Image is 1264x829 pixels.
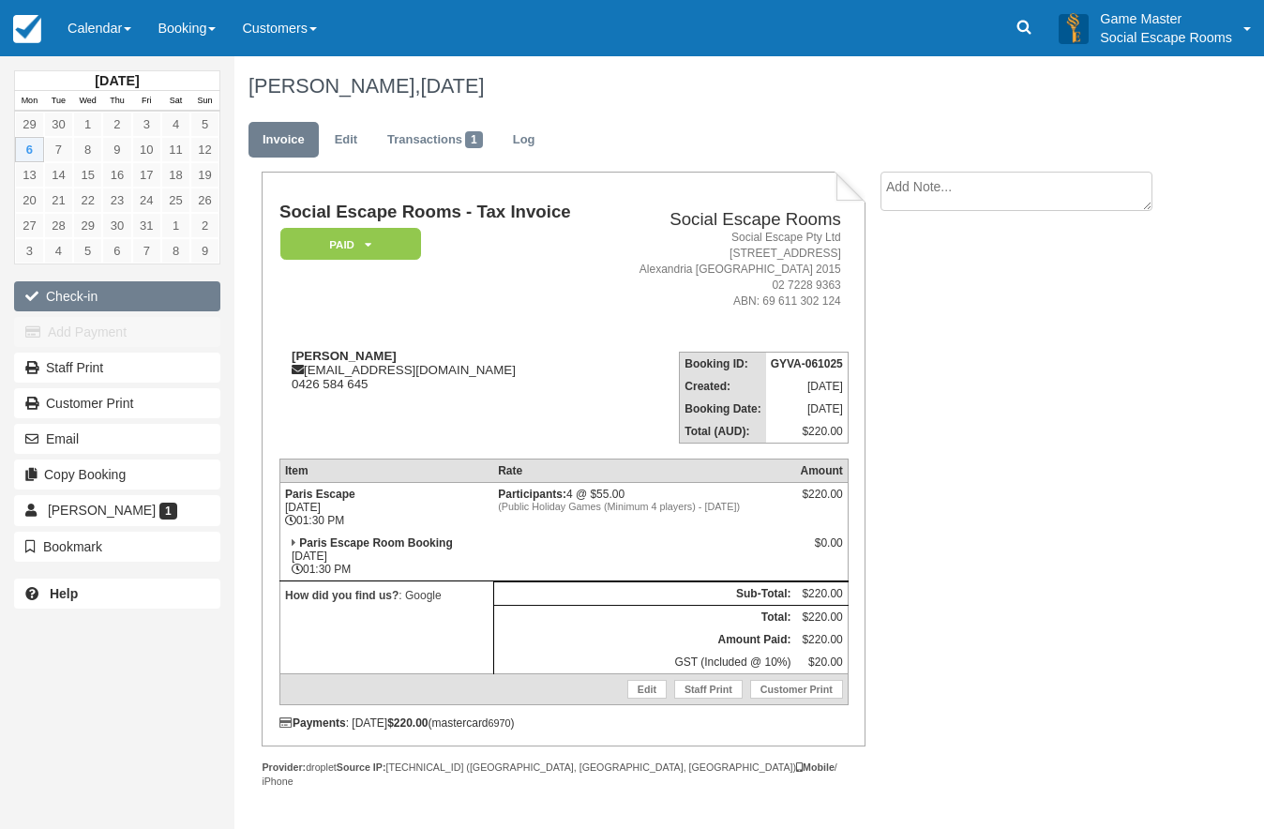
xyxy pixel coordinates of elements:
h1: [PERSON_NAME], [248,75,1168,98]
a: 19 [190,162,219,188]
a: Staff Print [14,353,220,383]
em: Paid [280,228,421,261]
button: Check-in [14,281,220,311]
a: 12 [190,137,219,162]
th: Wed [73,91,102,112]
div: [EMAIL_ADDRESS][DOMAIN_NAME] 0426 584 645 [279,349,606,391]
a: 20 [15,188,44,213]
strong: Participants [498,488,566,501]
td: $220.00 [795,581,848,605]
a: Staff Print [674,680,743,699]
td: 4 @ $55.00 [493,482,795,532]
address: Social Escape Pty Ltd [STREET_ADDRESS] Alexandria [GEOGRAPHIC_DATA] 2015 02 7228 9363 ABN: 69 611... [613,230,841,310]
a: 18 [161,162,190,188]
th: Booking Date: [680,398,766,420]
a: 27 [15,213,44,238]
a: 5 [190,112,219,137]
a: 6 [102,238,131,264]
strong: How did you find us? [285,589,399,602]
a: 29 [15,112,44,137]
a: 4 [161,112,190,137]
a: 29 [73,213,102,238]
a: 15 [73,162,102,188]
strong: Mobile [796,761,835,773]
p: : Google [285,586,489,605]
a: 14 [44,162,73,188]
td: $220.00 [766,420,849,444]
a: 8 [161,238,190,264]
a: Customer Print [14,388,220,418]
strong: $220.00 [387,716,428,730]
a: Edit [321,122,371,158]
td: GST (Included @ 10%) [493,651,795,674]
button: Copy Booking [14,460,220,490]
a: 7 [44,137,73,162]
a: Invoice [248,122,319,158]
span: [PERSON_NAME] [48,503,156,518]
h2: Social Escape Rooms [613,210,841,230]
img: A3 [1059,13,1089,43]
th: Amount [795,459,848,482]
td: $220.00 [795,605,848,628]
button: Bookmark [14,532,220,562]
b: Help [50,586,78,601]
div: : [DATE] (mastercard ) [279,716,849,730]
th: Item [279,459,493,482]
td: $220.00 [795,628,848,651]
a: 13 [15,162,44,188]
a: 11 [161,137,190,162]
div: $0.00 [800,536,842,565]
th: Sun [190,91,219,112]
a: 28 [44,213,73,238]
a: 24 [132,188,161,213]
th: Sub-Total: [493,581,795,605]
a: 30 [102,213,131,238]
th: Booking ID: [680,352,766,375]
a: 21 [44,188,73,213]
th: Created: [680,375,766,398]
strong: [DATE] [95,73,139,88]
a: 31 [132,213,161,238]
p: Social Escape Rooms [1100,28,1232,47]
a: 3 [15,238,44,264]
td: [DATE] 01:30 PM [279,482,493,532]
a: Paid [279,227,414,262]
a: 26 [190,188,219,213]
th: Rate [493,459,795,482]
th: Amount Paid: [493,628,795,651]
a: 1 [73,112,102,137]
span: 1 [465,131,483,148]
strong: Paris Escape Room Booking [299,536,452,550]
a: [PERSON_NAME] 1 [14,495,220,525]
a: 4 [44,238,73,264]
span: 1 [159,503,177,520]
a: 30 [44,112,73,137]
strong: Payments [279,716,346,730]
th: Total: [493,605,795,628]
button: Add Payment [14,317,220,347]
strong: Provider: [262,761,306,773]
td: [DATE] [766,375,849,398]
div: $220.00 [800,488,842,516]
a: 2 [102,112,131,137]
strong: Paris Escape [285,488,355,501]
button: Email [14,424,220,454]
a: Log [499,122,549,158]
td: [DATE] [766,398,849,420]
th: Sat [161,91,190,112]
a: 23 [102,188,131,213]
a: 17 [132,162,161,188]
small: 6970 [489,717,511,729]
p: Game Master [1100,9,1232,28]
a: 1 [161,213,190,238]
strong: GYVA-061025 [771,357,843,370]
div: droplet [TECHNICAL_ID] ([GEOGRAPHIC_DATA], [GEOGRAPHIC_DATA], [GEOGRAPHIC_DATA]) / iPhone [262,761,865,789]
img: checkfront-main-nav-mini-logo.png [13,15,41,43]
a: 10 [132,137,161,162]
th: Fri [132,91,161,112]
a: 3 [132,112,161,137]
a: Transactions1 [373,122,497,158]
a: 8 [73,137,102,162]
th: Tue [44,91,73,112]
a: Edit [627,680,667,699]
